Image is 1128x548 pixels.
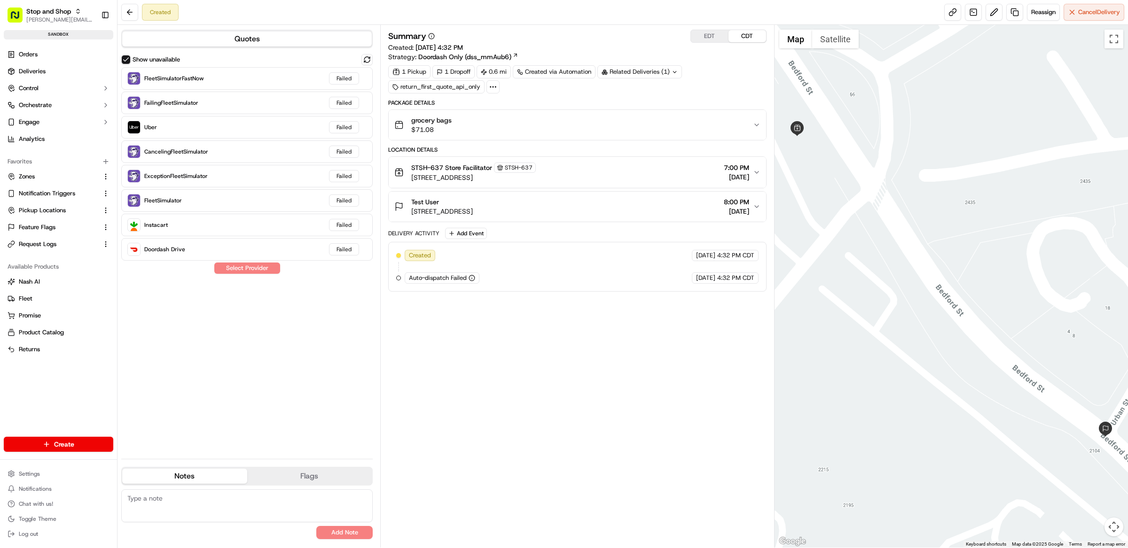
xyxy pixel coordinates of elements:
[4,325,113,340] button: Product Catalog
[4,4,97,26] button: Stop and Shop[PERSON_NAME][EMAIL_ADDRESS][DOMAIN_NAME]
[1064,4,1124,21] button: CancelDelivery
[146,120,171,131] button: See all
[418,52,511,62] span: Doordash Only (dss_mmAub6)
[411,197,439,207] span: Test User
[389,110,766,140] button: grocery bags$71.08
[19,210,72,219] span: Knowledge Base
[19,84,39,93] span: Control
[144,197,182,204] span: FleetSimulator
[4,342,113,357] button: Returns
[29,146,76,153] span: [PERSON_NAME]
[724,197,749,207] span: 8:00 PM
[66,232,114,240] a: Powered byPylon
[1104,517,1123,536] button: Map camera controls
[1031,8,1056,16] span: Reassign
[8,223,98,232] a: Feature Flags
[8,172,98,181] a: Zones
[8,345,110,354] a: Returns
[717,251,754,260] span: 4:32 PM CDT
[160,93,171,104] button: Start new chat
[128,219,140,231] img: Instacart
[4,482,113,495] button: Notifications
[1069,541,1082,547] a: Terms (opens in new tab)
[78,171,81,178] span: •
[9,9,28,28] img: Nash
[89,210,151,219] span: API Documentation
[4,467,113,480] button: Settings
[79,211,87,218] div: 💻
[9,137,24,152] img: Tiffany Volk
[9,122,63,130] div: Past conversations
[597,65,682,78] div: Related Deliveries (1)
[19,500,53,508] span: Chat with us!
[411,207,473,216] span: [STREET_ADDRESS]
[4,47,113,62] a: Orders
[9,38,171,53] p: Welcome 👋
[78,146,81,153] span: •
[691,30,728,42] button: EDT
[1078,8,1120,16] span: Cancel Delivery
[54,440,74,449] span: Create
[29,171,76,178] span: [PERSON_NAME]
[4,154,113,169] div: Favorites
[4,437,113,452] button: Create
[418,52,518,62] a: Doordash Only (dss_mmAub6)
[19,118,39,126] span: Engage
[8,206,98,215] a: Pickup Locations
[144,123,157,131] span: Uber
[4,512,113,525] button: Toggle Theme
[777,535,808,548] a: Open this area in Google Maps (opens a new window)
[20,90,37,107] img: 4037041995827_4c49e92c6e3ed2e3ec13_72.png
[128,72,140,85] img: FleetSimulatorFastNow
[388,52,518,62] div: Strategy:
[696,274,715,282] span: [DATE]
[144,99,198,107] span: FailingFleetSimulator
[4,30,113,39] div: sandbox
[8,240,98,248] a: Request Logs
[1012,541,1063,547] span: Map data ©2025 Google
[329,97,359,109] div: Failed
[128,194,140,207] img: FleetSimulator
[128,243,140,255] img: Doordash Drive
[4,291,113,306] button: Fleet
[19,485,52,493] span: Notifications
[513,65,595,78] a: Created via Automation
[4,259,113,274] div: Available Products
[411,173,536,182] span: [STREET_ADDRESS]
[19,189,75,198] span: Notification Triggers
[1088,541,1125,547] a: Report a map error
[42,90,154,99] div: Start new chat
[19,515,56,523] span: Toggle Theme
[329,243,359,255] div: Failed
[42,99,129,107] div: We're available if you need us!
[724,207,749,216] span: [DATE]
[779,30,812,48] button: Show street map
[9,162,24,177] img: Ami Wang
[144,148,208,155] span: CancelingFleetSimulator
[19,206,66,215] span: Pickup Locations
[247,469,372,484] button: Flags
[1027,4,1060,21] button: Reassign
[26,16,94,23] button: [PERSON_NAME][EMAIL_ADDRESS][DOMAIN_NAME]
[4,497,113,510] button: Chat with us!
[19,67,46,76] span: Deliveries
[4,527,113,540] button: Log out
[432,65,475,78] div: 1 Dropoff
[4,308,113,323] button: Promise
[19,470,40,478] span: Settings
[409,251,431,260] span: Created
[329,170,359,182] div: Failed
[9,211,17,218] div: 📗
[724,172,749,182] span: [DATE]
[19,223,55,232] span: Feature Flags
[477,65,511,78] div: 0.6 mi
[24,61,169,70] input: Got a question? Start typing here...
[4,237,113,252] button: Request Logs
[76,206,155,223] a: 💻API Documentation
[4,169,113,184] button: Zones
[724,163,749,172] span: 7:00 PM
[19,50,38,59] span: Orders
[94,233,114,240] span: Pylon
